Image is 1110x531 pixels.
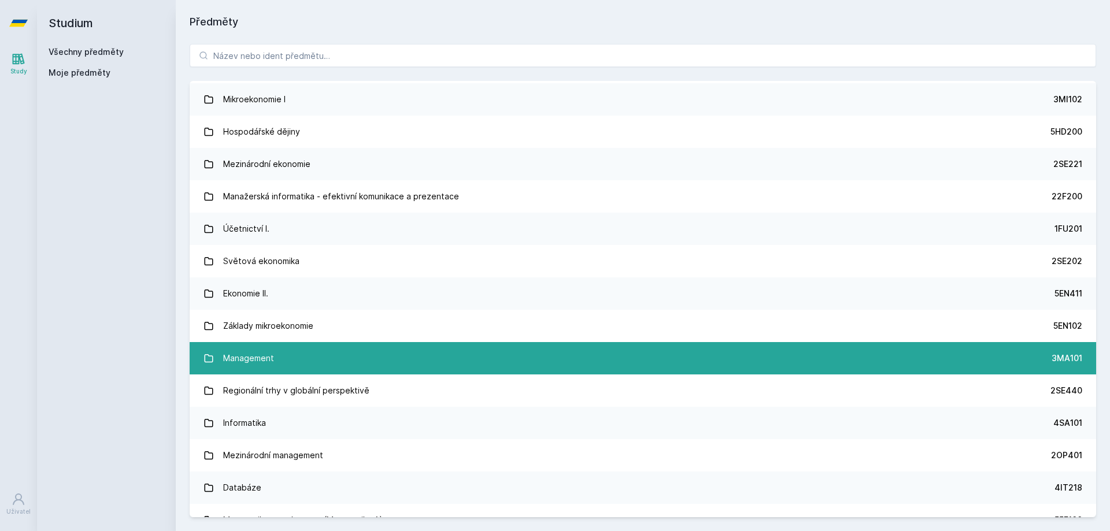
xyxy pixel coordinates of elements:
a: Uživatel [2,487,35,522]
div: 2SE202 [1052,255,1082,267]
div: Mezinárodní ekonomie [223,153,310,176]
div: 22F200 [1052,191,1082,202]
div: 3MA101 [1052,352,1082,364]
a: Hospodářské dějiny 5HD200 [190,116,1096,148]
a: Základy mikroekonomie 5EN102 [190,310,1096,342]
a: Mezinárodní ekonomie 2SE221 [190,148,1096,180]
a: Databáze 4IT218 [190,471,1096,504]
div: 2OP401 [1051,450,1082,461]
a: Informatika 4SA101 [190,407,1096,439]
div: Účetnictví I. [223,217,269,240]
a: Všechny předměty [49,47,124,57]
div: Informatika [223,411,266,435]
div: 5HD200 [1050,126,1082,138]
div: 2SE440 [1050,385,1082,396]
a: Účetnictví I. 1FU201 [190,213,1096,245]
div: Světová ekonomika [223,250,299,273]
div: 4IT218 [1054,482,1082,493]
a: Regionální trhy v globální perspektivě 2SE440 [190,374,1096,407]
div: 1FU201 [1054,223,1082,235]
div: Management [223,347,274,370]
a: Mezinárodní management 2OP401 [190,439,1096,471]
div: 55F100 [1054,514,1082,526]
div: 2SE221 [1053,158,1082,170]
div: Hospodářské dějiny [223,120,300,143]
a: Světová ekonomika 2SE202 [190,245,1096,277]
a: Manažerská informatika - efektivní komunikace a prezentace 22F200 [190,180,1096,213]
a: Management 3MA101 [190,342,1096,374]
div: Mezinárodní management [223,444,323,467]
h1: Předměty [190,14,1096,30]
a: Mikroekonomie I 3MI102 [190,83,1096,116]
div: Study [10,67,27,76]
div: Regionální trhy v globální perspektivě [223,379,369,402]
div: Uživatel [6,507,31,516]
div: 5EN102 [1053,320,1082,332]
div: Ekonomie II. [223,282,268,305]
div: 3MI102 [1053,94,1082,105]
div: Mikroekonomie I [223,88,286,111]
div: 4SA101 [1053,417,1082,429]
input: Název nebo ident předmětu… [190,44,1096,67]
a: Study [2,46,35,81]
a: Ekonomie II. 5EN411 [190,277,1096,310]
span: Moje předměty [49,67,110,79]
div: 5EN411 [1054,288,1082,299]
div: Základy mikroekonomie [223,314,313,337]
div: Databáze [223,476,261,499]
div: Manažerská informatika - efektivní komunikace a prezentace [223,185,459,208]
